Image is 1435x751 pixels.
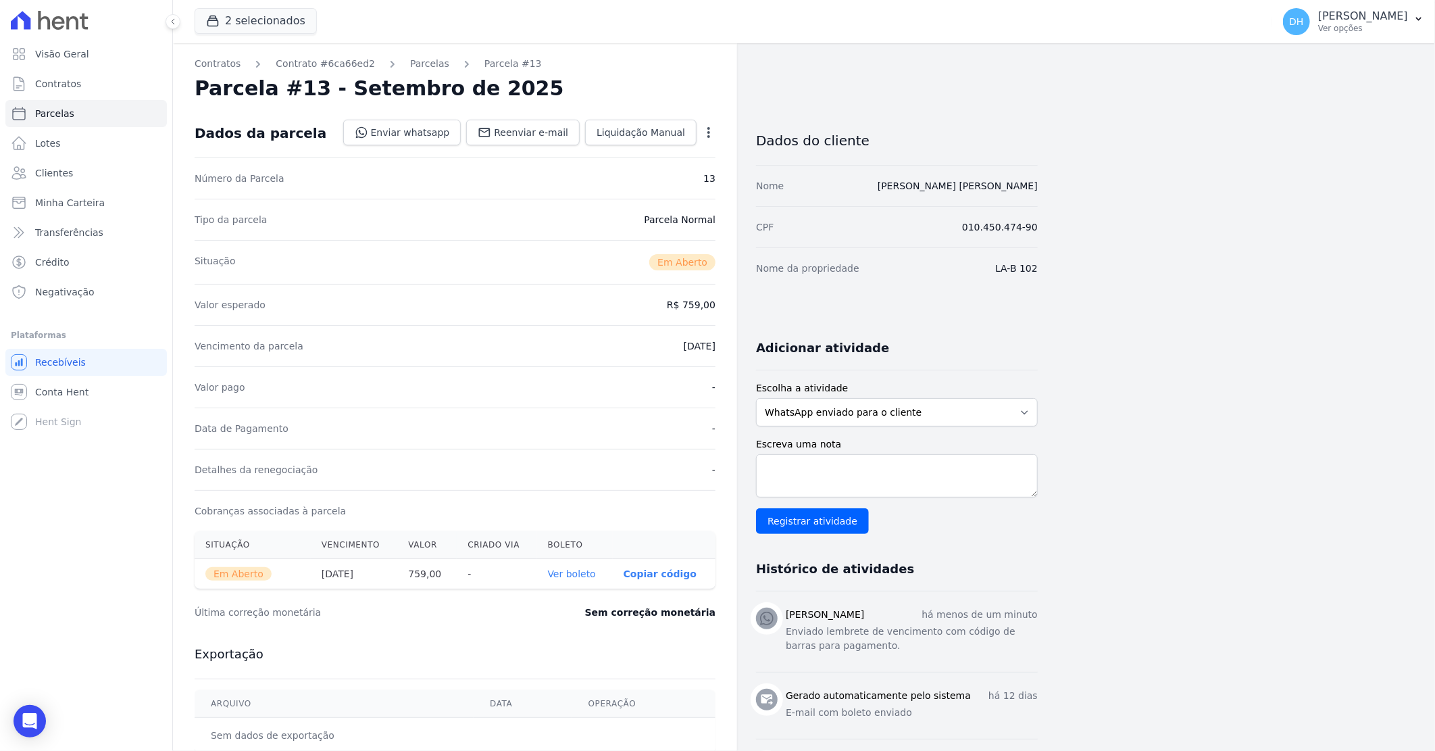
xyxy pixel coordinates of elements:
h3: Dados do cliente [756,132,1038,149]
a: Minha Carteira [5,189,167,216]
a: Crédito [5,249,167,276]
dd: LA-B 102 [995,262,1038,275]
dt: Data de Pagamento [195,422,288,435]
span: Parcelas [35,107,74,120]
dd: - [712,381,715,394]
a: Contrato #6ca66ed2 [276,57,375,71]
span: Conta Hent [35,385,89,399]
nav: Breadcrumb [195,57,715,71]
p: Ver opções [1318,23,1408,34]
h3: Gerado automaticamente pelo sistema [786,689,971,703]
a: Visão Geral [5,41,167,68]
a: Contratos [195,57,241,71]
dd: - [712,463,715,477]
h2: Parcela #13 - Setembro de 2025 [195,76,564,101]
dd: 010.450.474-90 [962,220,1038,234]
span: Em Aberto [205,567,272,581]
dt: Valor pago [195,381,245,394]
a: Enviar whatsapp [343,120,461,145]
dd: [DATE] [684,339,715,353]
a: Lotes [5,130,167,157]
a: Conta Hent [5,379,167,406]
th: Boleto [537,531,613,559]
dt: Detalhes da renegociação [195,463,318,477]
p: Enviado lembrete de vencimento com código de barras para pagamento. [786,625,1038,653]
th: - [457,559,536,589]
th: Valor [397,531,457,559]
a: [PERSON_NAME] [PERSON_NAME] [878,180,1038,191]
span: Liquidação Manual [597,126,685,139]
a: Parcelas [5,100,167,127]
button: Copiar código [624,568,697,579]
a: Ver boleto [548,568,596,579]
dd: Sem correção monetária [585,606,715,619]
div: Plataformas [11,327,161,343]
dt: Tipo da parcela [195,213,268,226]
a: Negativação [5,278,167,306]
label: Escreva uma nota [756,437,1038,452]
th: Data [474,690,572,718]
label: Escolha a atividade [756,381,1038,395]
span: Negativação [35,285,95,299]
span: Reenviar e-mail [494,126,568,139]
dt: Número da Parcela [195,172,284,185]
th: 759,00 [397,559,457,589]
dt: Nome da propriedade [756,262,859,275]
th: Situação [195,531,311,559]
th: Arquivo [195,690,474,718]
span: DH [1289,17,1303,26]
th: Criado via [457,531,536,559]
p: há menos de um minuto [922,608,1038,622]
th: Operação [572,690,715,718]
button: DH [PERSON_NAME] Ver opções [1272,3,1435,41]
dd: Parcela Normal [644,213,715,226]
div: Open Intercom Messenger [14,705,46,737]
dt: Valor esperado [195,298,266,312]
p: [PERSON_NAME] [1318,9,1408,23]
span: Contratos [35,77,81,91]
dt: Situação [195,254,236,270]
span: Crédito [35,256,70,269]
a: Clientes [5,160,167,187]
p: E-mail com boleto enviado [786,706,1038,720]
h3: Histórico de atividades [756,561,914,577]
dt: Nome [756,179,784,193]
a: Parcelas [410,57,449,71]
h3: Adicionar atividade [756,340,889,356]
a: Recebíveis [5,349,167,376]
div: Dados da parcela [195,125,326,141]
button: 2 selecionados [195,8,317,34]
dd: - [712,422,715,435]
span: Transferências [35,226,103,239]
span: Em Aberto [649,254,715,270]
p: há 12 dias [988,689,1038,703]
a: Liquidação Manual [585,120,697,145]
span: Clientes [35,166,73,180]
a: Parcela #13 [484,57,542,71]
span: Lotes [35,137,61,150]
th: [DATE] [311,559,398,589]
th: Vencimento [311,531,398,559]
input: Registrar atividade [756,508,869,534]
dt: Vencimento da parcela [195,339,303,353]
span: Recebíveis [35,356,86,369]
h3: Exportação [195,646,715,662]
h3: [PERSON_NAME] [786,608,864,622]
span: Visão Geral [35,47,89,61]
dd: R$ 759,00 [667,298,715,312]
span: Minha Carteira [35,196,105,210]
dt: Cobranças associadas à parcela [195,504,346,518]
a: Reenviar e-mail [466,120,580,145]
a: Contratos [5,70,167,97]
a: Transferências [5,219,167,246]
dd: 13 [703,172,715,185]
dt: Última correção monetária [195,606,503,619]
dt: CPF [756,220,774,234]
